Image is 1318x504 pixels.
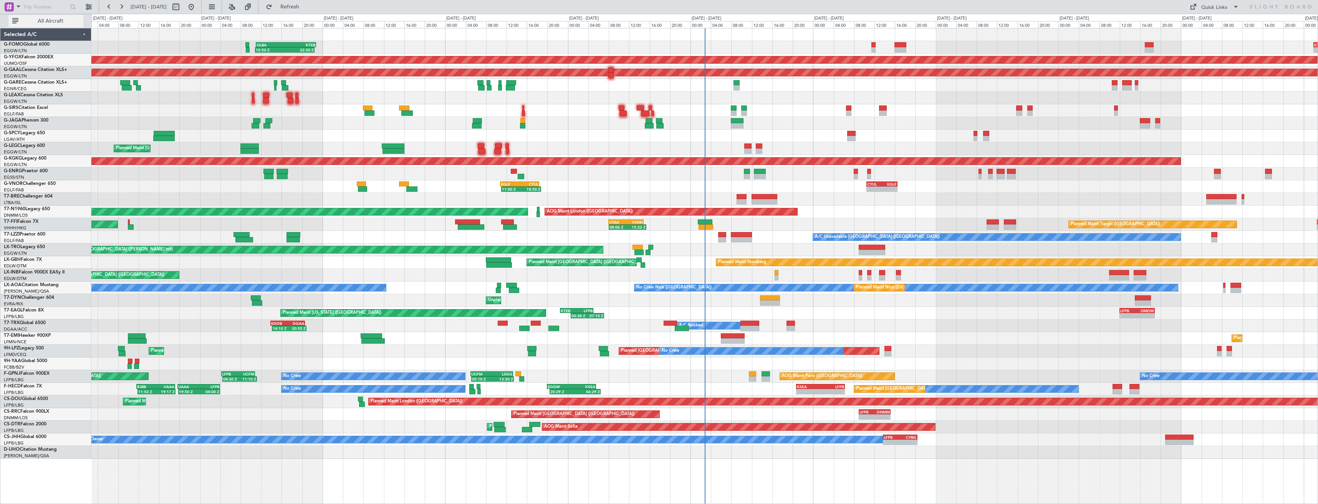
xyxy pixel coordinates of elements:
[4,384,21,389] span: F-HECD
[1234,333,1307,344] div: Planned Maint [GEOGRAPHIC_DATA]
[199,384,220,389] div: LFPB
[125,396,246,407] div: Planned Maint [GEOGRAPHIC_DATA] ([GEOGRAPHIC_DATA])
[4,187,24,193] a: EGLF/FAB
[283,371,301,382] div: No Crew
[1161,21,1181,28] div: 20:00
[662,345,679,357] div: No Crew
[4,447,20,452] span: D-IJHO
[4,131,20,135] span: G-SPCY
[4,156,46,161] a: G-KGKGLegacy 600
[4,55,53,59] a: G-YFOXFalcon 2000EX
[8,15,83,27] button: All Aircraft
[446,15,476,22] div: [DATE] - [DATE]
[302,21,323,28] div: 20:00
[324,15,353,22] div: [DATE] - [DATE]
[138,389,157,394] div: 11:52 Z
[4,402,24,408] a: LFPB/LBG
[4,73,27,79] a: EGGW/LTN
[4,435,46,439] a: CS-JHHGlobal 6000
[23,1,68,13] input: Trip Number
[915,21,936,28] div: 20:00
[521,187,540,191] div: 18:50 Z
[997,21,1017,28] div: 12:00
[4,270,65,275] a: LX-INBFalcon 900EX EASy II
[1201,4,1227,12] div: Quick Links
[679,320,703,331] div: A/C Booked
[854,21,874,28] div: 08:00
[4,68,22,72] span: G-GAAL
[1099,21,1120,28] div: 08:00
[157,389,175,394] div: 19:17 Z
[151,345,242,357] div: Planned Maint Cannes ([GEOGRAPHIC_DATA])
[48,244,173,255] div: Unplanned Maint [GEOGRAPHIC_DATA] ([PERSON_NAME] Intl)
[4,80,67,85] a: G-GARECessna Citation XLS+
[1120,313,1137,318] div: -
[527,21,547,28] div: 16:00
[4,219,38,224] a: T7-FFIFalcon 7X
[1283,21,1304,28] div: 20:00
[4,428,24,433] a: LFPB/LBG
[4,314,24,320] a: LFPB/LBG
[815,231,940,243] div: A/C Unavailable [GEOGRAPHIC_DATA] ([GEOGRAPHIC_DATA])
[4,435,20,439] span: CS-JHH
[4,409,49,414] a: CS-RRCFalcon 900LX
[856,383,977,395] div: Planned Maint [GEOGRAPHIC_DATA] ([GEOGRAPHIC_DATA])
[131,3,167,10] span: [DATE] - [DATE]
[4,232,20,237] span: T7-LZZI
[1222,21,1242,28] div: 08:00
[1137,313,1154,318] div: -
[814,15,844,22] div: [DATE] - [DATE]
[834,21,854,28] div: 04:00
[569,15,599,22] div: [DATE] - [DATE]
[571,313,588,318] div: 00:38 Z
[4,390,24,395] a: LFPB/LBG
[118,21,139,28] div: 08:00
[1137,308,1154,313] div: OMDW
[4,207,50,211] a: T7-N1960Legacy 650
[492,372,513,376] div: LSGG
[782,371,863,382] div: AOG Maint Paris ([GEOGRAPHIC_DATA])
[201,15,231,22] div: [DATE] - [DATE]
[4,156,22,161] span: G-KGKG
[4,409,20,414] span: CS-RRC
[718,257,766,268] div: Planned Maint Nurnberg
[4,250,27,256] a: EGGW/LTN
[4,263,26,269] a: EDLW/DTM
[513,408,634,420] div: Planned Maint [GEOGRAPHIC_DATA] ([GEOGRAPHIC_DATA])
[285,48,314,52] div: 22:30 Z
[4,245,45,249] a: LX-TROLegacy 650
[384,21,404,28] div: 12:00
[4,232,45,237] a: T7-LZZIPraetor 600
[283,383,301,395] div: No Crew
[4,333,19,338] span: T7-EMI
[1120,21,1140,28] div: 12:00
[4,364,24,370] a: FCBB/BZV
[4,359,21,363] span: 9H-YAA
[4,346,19,351] span: 9H-LPZ
[884,435,900,440] div: LFPB
[1038,21,1058,28] div: 20:00
[240,377,256,381] div: 11:10 Z
[571,384,595,389] div: KSEA
[636,282,712,293] div: No Crew Nice ([GEOGRAPHIC_DATA])
[1182,15,1212,22] div: [DATE] - [DATE]
[4,276,26,282] a: EDLW/DTM
[323,21,343,28] div: 00:00
[425,21,445,28] div: 20:00
[220,21,241,28] div: 04:00
[20,18,81,24] span: All Aircraft
[4,308,23,313] span: T7-EAGL
[4,143,20,148] span: G-LEGC
[621,345,730,357] div: Planned [GEOGRAPHIC_DATA] ([GEOGRAPHIC_DATA])
[4,283,59,287] a: LX-AOACitation Mustang
[179,389,199,394] div: 19:50 Z
[547,21,568,28] div: 20:00
[4,149,27,155] a: EGGW/LTN
[937,15,967,22] div: [DATE] - [DATE]
[4,194,53,199] a: T7-BREChallenger 604
[4,397,22,401] span: CS-DOU
[404,21,425,28] div: 16:00
[626,220,643,224] div: VHHH
[281,21,302,28] div: 16:00
[4,384,42,389] a: F-HECDFalcon 7X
